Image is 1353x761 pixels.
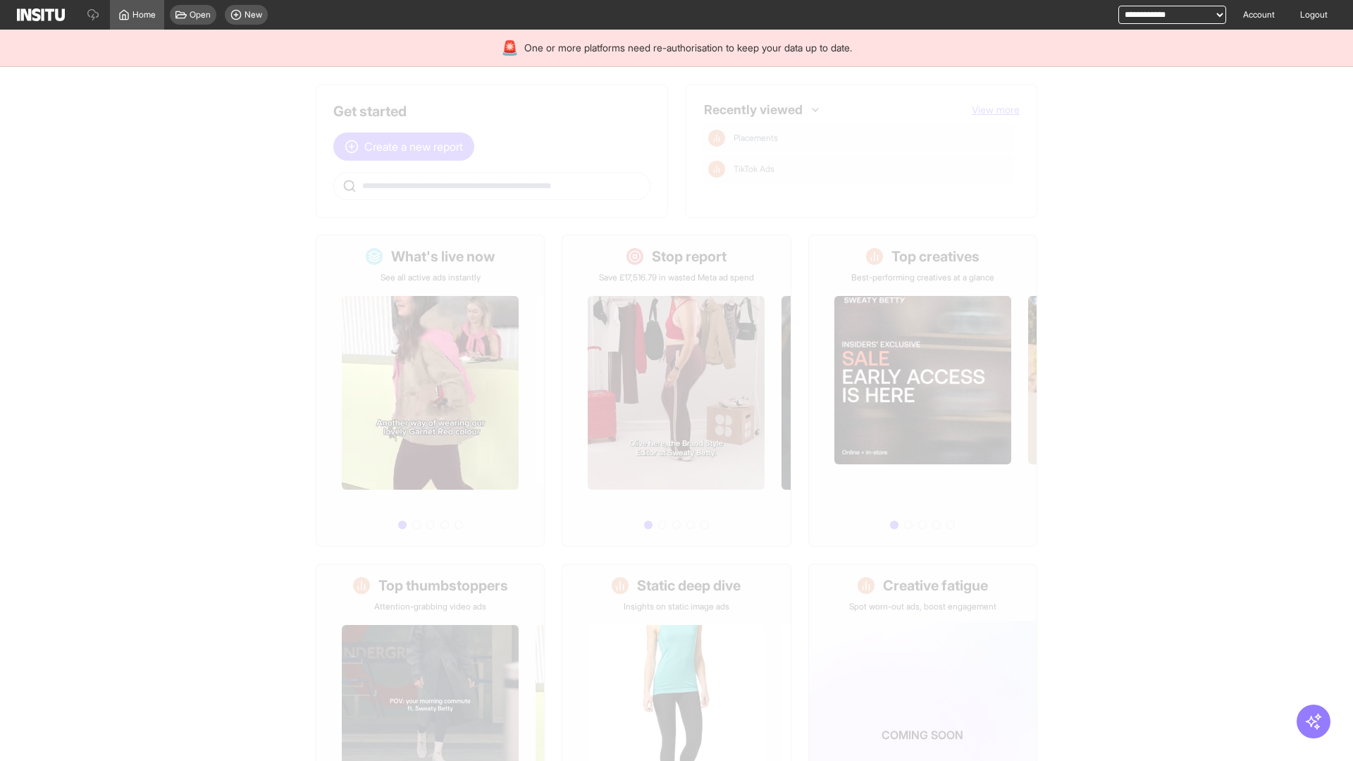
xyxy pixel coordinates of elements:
span: Home [132,9,156,20]
span: One or more platforms need re-authorisation to keep your data up to date. [524,41,852,55]
span: New [245,9,262,20]
img: Logo [17,8,65,21]
span: Open [190,9,211,20]
div: 🚨 [501,38,519,58]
